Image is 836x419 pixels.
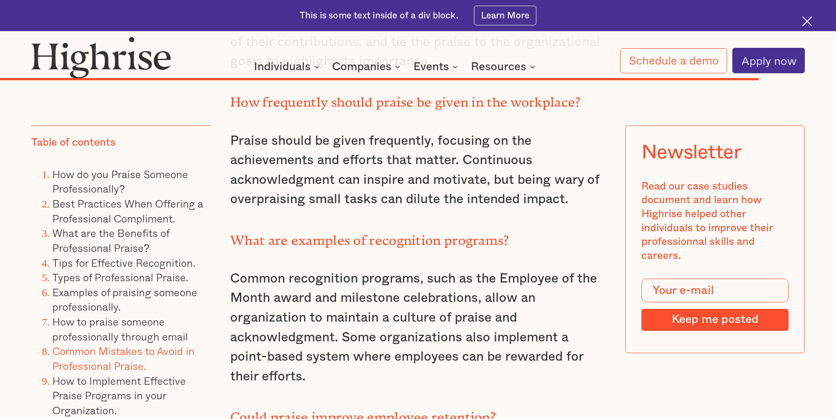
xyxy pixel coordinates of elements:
[641,141,741,164] div: Newsletter
[31,136,116,150] div: Table of contents
[230,95,581,103] strong: How frequently should praise be given in the workplace?
[52,225,169,256] a: What are the Benefits of Professional Praise?
[52,254,195,270] a: Tips for Effective Recognition.
[332,61,391,72] div: Companies
[230,410,496,418] strong: Could praise improve employee retention?
[641,279,789,330] form: Modal Form
[52,165,188,197] a: How do you Praise Someone Professionally?
[620,48,727,73] a: Schedule a demo
[413,61,460,72] div: Events
[254,61,322,72] div: Individuals
[332,61,403,72] div: Companies
[230,233,510,241] strong: What are examples of recognition programs?
[230,269,606,387] p: Common recognition programs, such as the Employee of the Month award and milestone celebrations, ...
[471,61,538,72] div: Resources
[52,343,195,374] a: Common Mistakes to Avoid in Professional Praise.
[641,308,789,330] input: Keep me posted
[31,36,171,79] img: Highrise logo
[641,180,789,263] div: Read our case studies document and learn how Highrise helped other individuals to improve their p...
[230,131,606,209] p: Praise should be given frequently, focusing on the achievements and efforts that matter. Continuo...
[52,283,197,315] a: Examples of praising someone professionally.
[254,61,311,72] div: Individuals
[413,61,449,72] div: Events
[52,269,188,285] a: Types of Professional Praise.
[802,16,812,26] img: Cross icon
[300,10,458,22] div: This is some text inside of a div block.
[732,48,804,73] a: Apply now
[474,6,537,25] a: Learn More
[52,372,186,418] a: How to Implement Effective Praise Programs in your Organization.
[471,61,526,72] div: Resources
[52,313,188,344] a: How to praise someone professionally through email
[641,279,789,302] input: Your e-mail
[52,195,203,226] a: Best Practices When Offering a Professional Compliment.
